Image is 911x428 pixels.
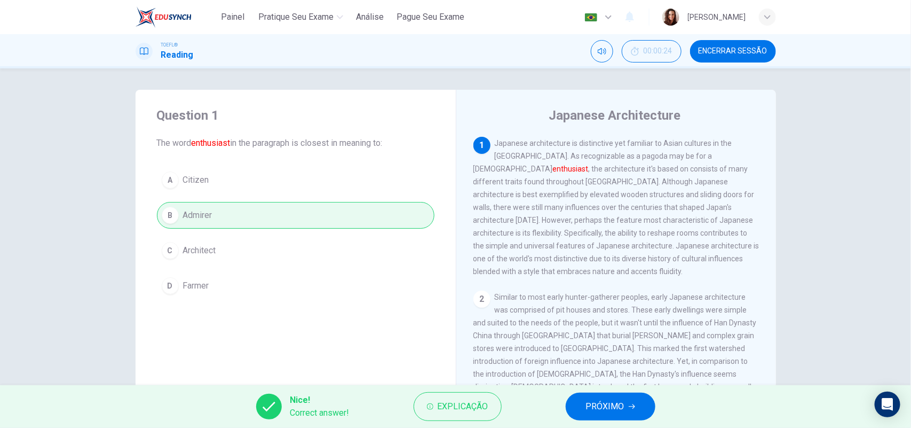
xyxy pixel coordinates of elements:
font: enthusiast [553,165,589,173]
button: Painel [216,7,250,27]
span: Pague Seu Exame [397,11,464,24]
h4: Japanese Architecture [549,107,680,124]
button: Explicação [414,392,502,421]
button: PRÓXIMO [566,393,655,421]
font: enthusiast [192,138,231,148]
span: Pratique seu exame [258,11,334,24]
h4: Question 1 [157,107,434,124]
span: Análise [356,11,384,24]
button: Pratique seu exame [254,7,347,27]
button: 00:00:24 [622,40,682,63]
span: TOEFL® [161,41,178,49]
span: PRÓXIMO [586,399,624,414]
span: 00:00:24 [644,47,672,56]
div: [PERSON_NAME] [688,11,746,24]
div: Esconder [622,40,682,63]
span: Explicação [438,399,488,414]
div: 2 [473,291,490,308]
span: Painel [221,11,244,24]
button: Pague Seu Exame [392,7,469,27]
div: 1 [473,137,490,154]
img: Profile picture [662,9,679,26]
span: Encerrar Sessão [699,47,767,56]
a: EduSynch logo [136,6,216,28]
span: Japanese architecture is distinctive yet familiar to Asian cultures in the [GEOGRAPHIC_DATA]. As ... [473,139,759,276]
div: Open Intercom Messenger [875,392,900,417]
span: Nice! [290,394,350,407]
span: Correct answer! [290,407,350,419]
img: EduSynch logo [136,6,192,28]
div: Silenciar [591,40,613,63]
button: Análise [352,7,388,27]
h1: Reading [161,49,194,61]
span: The word in the paragraph is closest in meaning to: [157,137,434,150]
img: pt [584,13,598,21]
button: Encerrar Sessão [690,40,776,63]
